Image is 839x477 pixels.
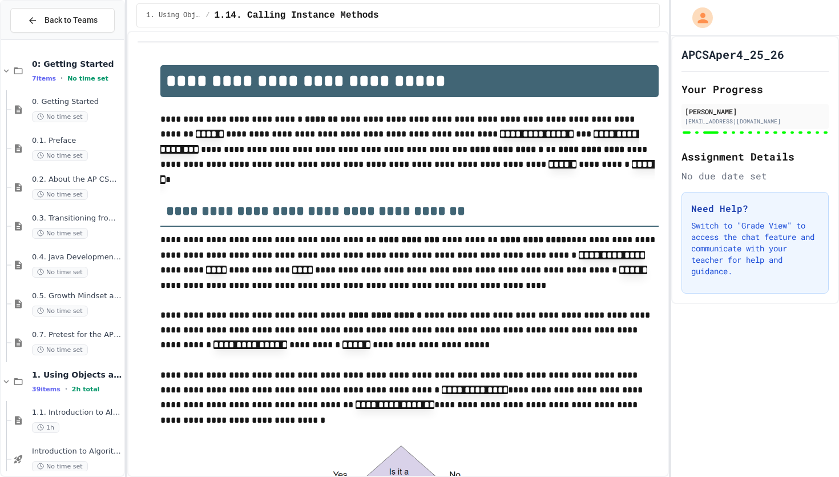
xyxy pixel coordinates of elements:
span: No time set [32,461,88,472]
span: 1.1. Introduction to Algorithms, Programming, and Compilers [32,408,122,418]
p: Switch to "Grade View" to access the chat feature and communicate with your teacher for help and ... [691,220,819,277]
span: No time set [32,306,88,316]
h1: APCSAper4_25_26 [681,46,784,62]
h3: Need Help? [691,202,819,215]
span: 0: Getting Started [32,59,122,69]
span: No time set [32,267,88,278]
h2: Your Progress [681,81,829,97]
span: No time set [32,111,88,122]
span: / [205,11,209,20]
span: 1.14. Calling Instance Methods [215,9,379,22]
span: Introduction to Algorithms, Programming, and Compilers [32,447,122,456]
span: No time set [32,150,88,161]
span: 0.1. Preface [32,136,122,146]
button: Back to Teams [10,8,115,33]
div: [EMAIL_ADDRESS][DOMAIN_NAME] [685,117,825,126]
span: • [65,384,67,394]
span: No time set [32,189,88,200]
span: Back to Teams [45,14,98,26]
span: No time set [32,228,88,239]
span: 0.2. About the AP CSA Exam [32,175,122,185]
div: My Account [680,5,716,31]
span: 0.7. Pretest for the AP CSA Exam [32,330,122,340]
span: 2h total [72,386,100,393]
span: 0.3. Transitioning from AP CSP to AP CSA [32,214,122,223]
span: 1h [32,422,59,433]
div: [PERSON_NAME] [685,106,825,117]
div: No due date set [681,169,829,183]
span: 1. Using Objects and Methods [32,370,122,380]
span: 0.5. Growth Mindset and Pair Programming [32,291,122,301]
span: 0. Getting Started [32,97,122,107]
span: No time set [67,75,108,82]
span: • [60,74,63,83]
span: 1. Using Objects and Methods [146,11,201,20]
span: 0.4. Java Development Environments [32,252,122,262]
h2: Assignment Details [681,149,829,165]
span: 7 items [32,75,56,82]
span: 39 items [32,386,60,393]
span: No time set [32,344,88,355]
